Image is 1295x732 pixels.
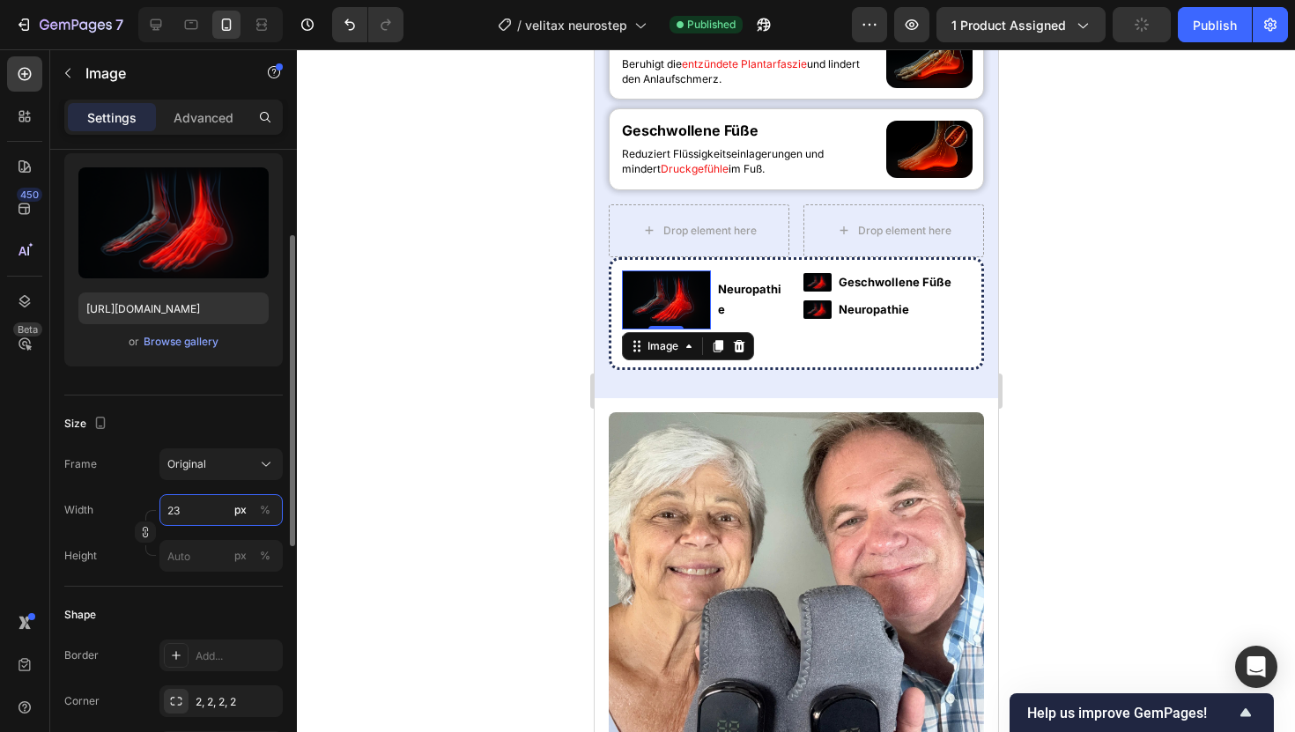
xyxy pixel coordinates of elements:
button: px [255,545,276,566]
div: Image [49,289,87,305]
button: Show survey - Help us improve GemPages! [1027,702,1256,723]
button: Carousel Back Arrow [28,543,42,558]
div: Browse gallery [144,334,218,350]
button: % [230,545,251,566]
img: image_demo.jpg [292,71,378,129]
div: Drop element here [69,174,162,189]
div: Undo/Redo [332,7,403,42]
div: Beta [13,322,42,336]
p: Neuropathie [244,250,364,270]
p: Reduziert Flüssigkeitseinlagerungen und mindert im Fuß. [27,98,283,128]
div: Size [64,412,111,436]
div: % [260,502,270,518]
img: image_demo.jpg [209,251,237,270]
div: Shape [64,607,96,623]
button: Carousel Next Arrow [361,543,375,558]
div: 450 [17,188,42,202]
span: Druckgefühle [66,113,134,126]
div: Add... [196,648,278,664]
span: Help us improve GemPages! [1027,705,1235,721]
div: Drop element here [263,174,357,189]
button: px [255,499,276,521]
div: Corner [64,693,100,709]
button: Publish [1178,7,1252,42]
div: 2, 2, 2, 2 [196,694,278,710]
p: 7 [115,14,123,35]
button: Browse gallery [143,333,219,351]
button: 1 product assigned [936,7,1106,42]
strong: Geschwollene Füße [244,226,357,240]
button: % [230,499,251,521]
input: px% [159,540,283,572]
input: https://example.com/image.jpg [78,292,269,324]
div: px [234,502,247,518]
div: px [234,548,247,564]
span: 1 product assigned [951,16,1066,34]
strong: Geschwollene Füße [27,72,164,90]
div: % [260,548,270,564]
span: / [517,16,522,34]
div: Border [64,647,99,663]
p: Image [85,63,235,84]
span: velitax neurostep [525,16,627,34]
p: Settings [87,108,137,127]
p: Advanced [174,108,233,127]
div: Publish [1193,16,1237,34]
img: image_demo.jpg [27,221,116,280]
img: preview-image [78,167,269,278]
label: Height [64,548,97,564]
label: Frame [64,456,97,472]
p: Neuropathie [123,230,193,271]
button: Original [159,448,283,480]
div: Open Intercom Messenger [1235,646,1277,688]
span: Published [687,17,736,33]
span: Original [167,456,206,472]
button: 7 [7,7,131,42]
label: Width [64,502,93,518]
img: image_demo.jpg [209,224,237,242]
iframe: Design area [595,49,998,732]
span: or [129,331,139,352]
input: px% [159,494,283,526]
